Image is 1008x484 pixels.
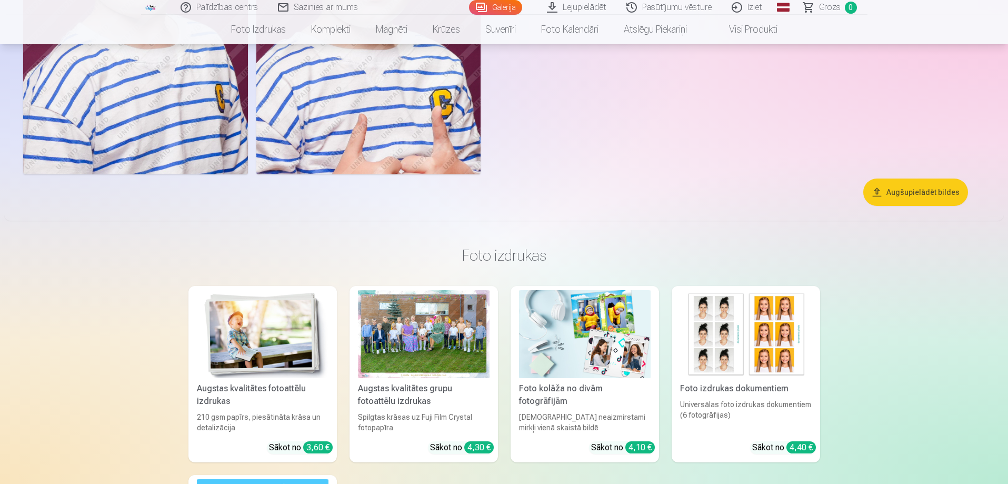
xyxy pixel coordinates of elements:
[786,441,816,453] div: 4,40 €
[625,441,655,453] div: 4,10 €
[193,382,333,408] div: Augstas kvalitātes fotoattēlu izdrukas
[515,382,655,408] div: Foto kolāža no divām fotogrāfijām
[511,286,659,462] a: Foto kolāža no divām fotogrāfijāmFoto kolāža no divām fotogrāfijām[DEMOGRAPHIC_DATA] neaizmirstam...
[363,15,420,44] a: Magnēti
[188,286,337,462] a: Augstas kvalitātes fotoattēlu izdrukasAugstas kvalitātes fotoattēlu izdrukas210 gsm papīrs, piesā...
[473,15,528,44] a: Suvenīri
[350,286,498,462] a: Augstas kvalitātes grupu fotoattēlu izdrukasSpilgtas krāsas uz Fuji Film Crystal fotopapīraSākot ...
[515,412,655,433] div: [DEMOGRAPHIC_DATA] neaizmirstami mirkļi vienā skaistā bildē
[269,441,333,454] div: Sākot no
[430,441,494,454] div: Sākot no
[464,441,494,453] div: 4,30 €
[680,290,812,378] img: Foto izdrukas dokumentiem
[752,441,816,454] div: Sākot no
[218,15,298,44] a: Foto izdrukas
[819,1,841,14] span: Grozs
[298,15,363,44] a: Komplekti
[676,382,816,395] div: Foto izdrukas dokumentiem
[145,4,157,11] img: /fa1
[528,15,611,44] a: Foto kalendāri
[354,412,494,433] div: Spilgtas krāsas uz Fuji Film Crystal fotopapīra
[303,441,333,453] div: 3,60 €
[197,290,328,378] img: Augstas kvalitātes fotoattēlu izdrukas
[676,399,816,433] div: Universālas foto izdrukas dokumentiem (6 fotogrāfijas)
[672,286,820,462] a: Foto izdrukas dokumentiemFoto izdrukas dokumentiemUniversālas foto izdrukas dokumentiem (6 fotogr...
[863,179,968,206] button: Augšupielādēt bildes
[519,290,651,378] img: Foto kolāža no divām fotogrāfijām
[193,412,333,433] div: 210 gsm papīrs, piesātināta krāsa un detalizācija
[700,15,790,44] a: Visi produkti
[354,382,494,408] div: Augstas kvalitātes grupu fotoattēlu izdrukas
[611,15,700,44] a: Atslēgu piekariņi
[420,15,473,44] a: Krūzes
[845,2,857,14] span: 0
[591,441,655,454] div: Sākot no
[197,246,812,265] h3: Foto izdrukas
